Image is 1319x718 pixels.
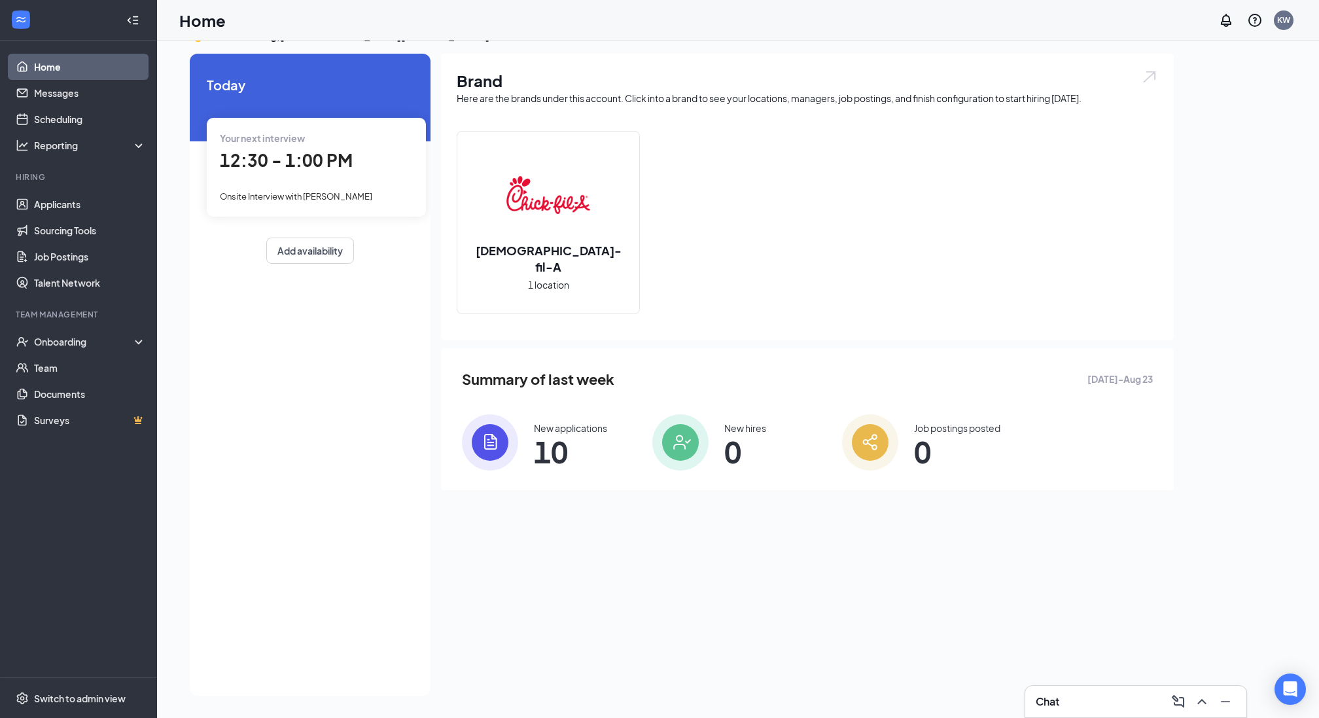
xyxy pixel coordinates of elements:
div: Here are the brands under this account. Click into a brand to see your locations, managers, job p... [457,92,1158,105]
span: Today [207,75,413,95]
div: Switch to admin view [34,692,126,705]
a: Team [34,355,146,381]
svg: Minimize [1218,694,1233,709]
svg: UserCheck [16,335,29,348]
a: Home [34,54,146,80]
a: Messages [34,80,146,106]
button: ChevronUp [1191,691,1212,712]
img: icon [842,414,898,471]
a: Sourcing Tools [34,217,146,243]
svg: Settings [16,692,29,705]
div: Team Management [16,309,143,320]
div: Job postings posted [914,422,1000,435]
h3: Chat [1036,694,1059,709]
a: Applicants [34,191,146,217]
span: 0 [724,440,766,463]
span: Summary of last week [462,368,614,391]
img: Chick-fil-A [506,153,590,237]
svg: QuestionInfo [1247,12,1263,28]
h1: Brand [457,69,1158,92]
a: Job Postings [34,243,146,270]
svg: Notifications [1218,12,1234,28]
button: Add availability [266,238,354,264]
h1: Home [179,9,226,31]
div: Hiring [16,171,143,183]
img: icon [462,414,518,471]
svg: WorkstreamLogo [14,13,27,26]
div: Reporting [34,139,147,152]
a: Scheduling [34,106,146,132]
svg: ChevronUp [1194,694,1210,709]
div: KW [1277,14,1290,26]
svg: Collapse [126,14,139,27]
span: 10 [534,440,607,463]
img: open.6027fd2a22e1237b5b06.svg [1141,69,1158,84]
span: Onsite Interview with [PERSON_NAME] [220,191,372,202]
div: New hires [724,422,766,435]
span: 1 location [528,278,569,292]
div: Open Intercom Messenger [1275,673,1306,705]
span: Your next interview [220,132,305,144]
button: ComposeMessage [1168,691,1189,712]
span: 0 [914,440,1000,463]
span: 12:30 - 1:00 PM [220,149,353,171]
button: Minimize [1215,691,1236,712]
div: New applications [534,422,607,435]
a: SurveysCrown [34,407,146,433]
a: Documents [34,381,146,407]
h2: [DEMOGRAPHIC_DATA]-fil-A [457,242,639,275]
img: icon [652,414,709,471]
span: [DATE] - Aug 23 [1087,372,1153,386]
a: Talent Network [34,270,146,296]
div: Onboarding [34,335,135,348]
svg: Analysis [16,139,29,152]
svg: ComposeMessage [1170,694,1186,709]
